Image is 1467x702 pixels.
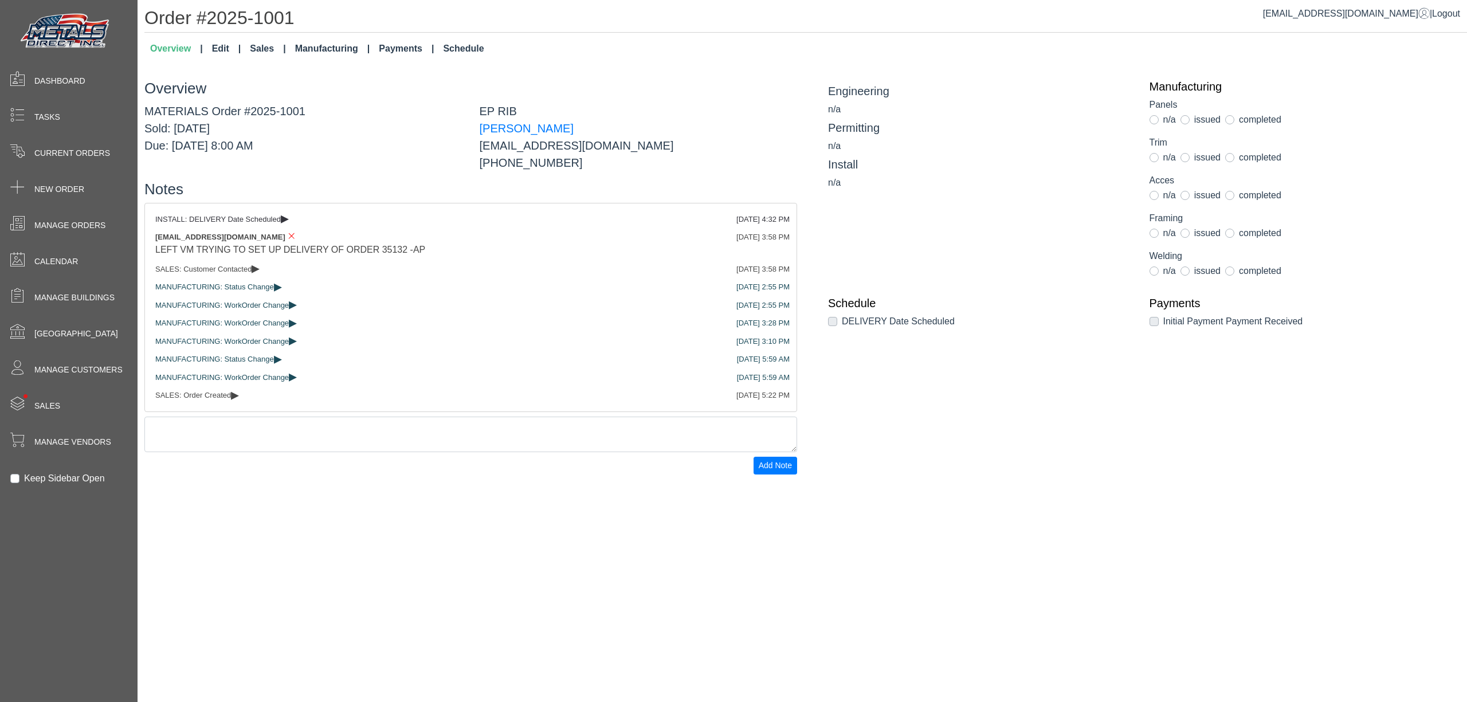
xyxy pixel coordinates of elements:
[828,121,1132,135] h5: Permitting
[155,233,285,241] span: [EMAIL_ADDRESS][DOMAIN_NAME]
[1263,7,1460,21] div: |
[155,281,786,293] div: MANUFACTURING: Status Change
[34,400,60,412] span: Sales
[828,296,1132,310] a: Schedule
[759,461,792,470] span: Add Note
[374,37,438,60] a: Payments
[471,103,806,171] div: EP RIB [EMAIL_ADDRESS][DOMAIN_NAME] [PHONE_NUMBER]
[144,181,797,198] h3: Notes
[231,391,239,398] span: ▸
[842,315,955,328] label: DELIVERY Date Scheduled
[736,264,790,275] div: [DATE] 3:58 PM
[155,300,786,311] div: MANUFACTURING: WorkOrder Change
[34,219,105,232] span: Manage Orders
[736,336,790,347] div: [DATE] 3:10 PM
[24,472,105,485] label: Keep Sidebar Open
[207,37,246,60] a: Edit
[737,372,790,383] div: [DATE] 5:59 AM
[34,75,85,87] span: Dashboard
[736,281,790,293] div: [DATE] 2:55 PM
[828,84,1132,98] h5: Engineering
[34,256,78,268] span: Calendar
[828,158,1132,171] h5: Install
[754,457,797,474] button: Add Note
[136,103,471,171] div: MATERIALS Order #2025-1001 Sold: [DATE] Due: [DATE] 8:00 AM
[34,364,123,376] span: Manage Customers
[1432,9,1460,18] span: Logout
[144,7,1467,33] h1: Order #2025-1001
[1150,296,1454,310] a: Payments
[737,354,790,365] div: [DATE] 5:59 AM
[736,317,790,329] div: [DATE] 3:28 PM
[289,336,297,344] span: ▸
[289,372,297,380] span: ▸
[17,10,115,53] img: Metals Direct Inc Logo
[155,336,786,347] div: MANUFACTURING: WorkOrder Change
[828,103,1132,116] div: n/a
[480,122,574,135] a: [PERSON_NAME]
[155,390,786,401] div: SALES: Order Created
[289,319,297,326] span: ▸
[155,317,786,329] div: MANUFACTURING: WorkOrder Change
[34,111,60,123] span: Tasks
[1263,9,1430,18] a: [EMAIL_ADDRESS][DOMAIN_NAME]
[155,372,786,383] div: MANUFACTURING: WorkOrder Change
[281,214,289,222] span: ▸
[146,37,207,60] a: Overview
[1163,315,1303,328] label: Initial Payment Payment Received
[155,214,786,225] div: INSTALL: DELIVERY Date Scheduled
[34,183,84,195] span: New Order
[828,176,1132,190] div: n/a
[291,37,375,60] a: Manufacturing
[34,147,110,159] span: Current Orders
[34,436,111,448] span: Manage Vendors
[1150,80,1454,93] a: Manufacturing
[144,80,797,97] h3: Overview
[736,232,790,243] div: [DATE] 3:58 PM
[736,214,790,225] div: [DATE] 4:32 PM
[736,390,790,401] div: [DATE] 5:22 PM
[155,243,786,257] div: LEFT VM TRYING TO SET UP DELIVERY OF ORDER 35132 -AP
[155,354,786,365] div: MANUFACTURING: Status Change
[828,139,1132,153] div: n/a
[155,264,786,275] div: SALES: Customer Contacted
[252,264,260,272] span: ▸
[289,300,297,308] span: ▸
[34,328,118,340] span: [GEOGRAPHIC_DATA]
[736,300,790,311] div: [DATE] 2:55 PM
[11,378,40,415] span: •
[274,283,282,290] span: ▸
[274,355,282,362] span: ▸
[245,37,290,60] a: Sales
[438,37,488,60] a: Schedule
[34,292,115,304] span: Manage Buildings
